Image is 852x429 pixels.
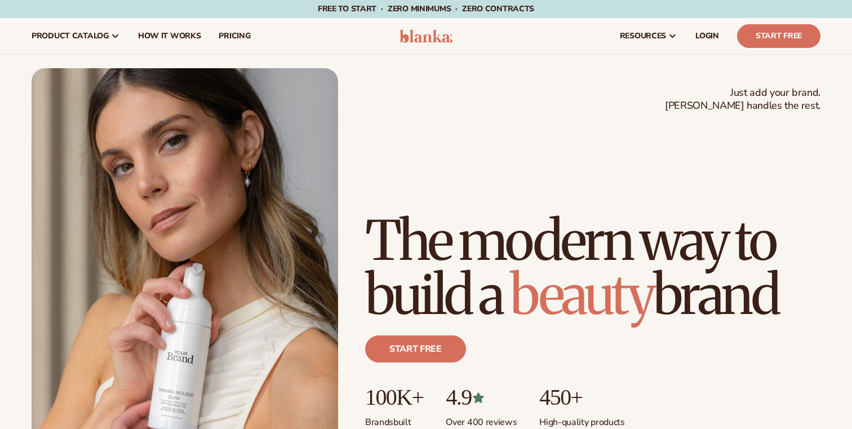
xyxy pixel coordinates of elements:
[446,410,517,428] p: Over 400 reviews
[210,18,259,54] a: pricing
[539,385,624,410] p: 450+
[446,385,517,410] p: 4.9
[400,29,453,43] img: logo
[129,18,210,54] a: How It Works
[611,18,686,54] a: resources
[665,86,820,113] span: Just add your brand. [PERSON_NAME] handles the rest.
[510,261,653,329] span: beauty
[365,335,466,362] a: Start free
[365,385,423,410] p: 100K+
[32,32,109,41] span: product catalog
[23,18,129,54] a: product catalog
[219,32,250,41] span: pricing
[138,32,201,41] span: How It Works
[695,32,719,41] span: LOGIN
[365,410,423,428] p: Brands built
[686,18,728,54] a: LOGIN
[539,410,624,428] p: High-quality products
[318,3,534,14] span: Free to start · ZERO minimums · ZERO contracts
[620,32,666,41] span: resources
[365,214,820,322] h1: The modern way to build a brand
[737,24,820,48] a: Start Free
